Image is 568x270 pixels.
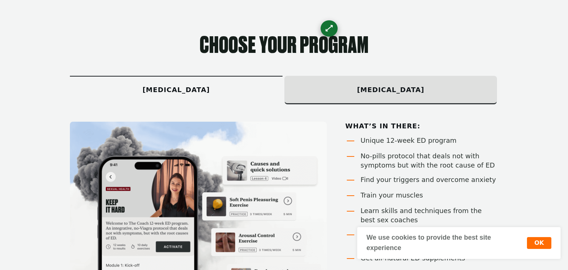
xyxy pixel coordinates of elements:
[361,190,498,200] div: Train your muscles
[70,77,283,103] div: [MEDICAL_DATA]
[322,22,335,35] div: ⟷
[70,35,498,57] h2: Choose your program
[366,233,527,253] div: We use cookies to provide the best site experience
[361,175,498,184] div: Find your triggers and overcome anxiety
[345,122,498,131] div: What’s in there:
[361,136,498,145] div: Unique 12-week ED program
[527,237,551,249] button: OK
[361,151,498,170] div: No-pills protocol that deals not with symptoms but with the root cause of ED
[284,77,497,103] div: [MEDICAL_DATA]
[361,206,498,225] div: Learn skills and techniques from the best sex coaches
